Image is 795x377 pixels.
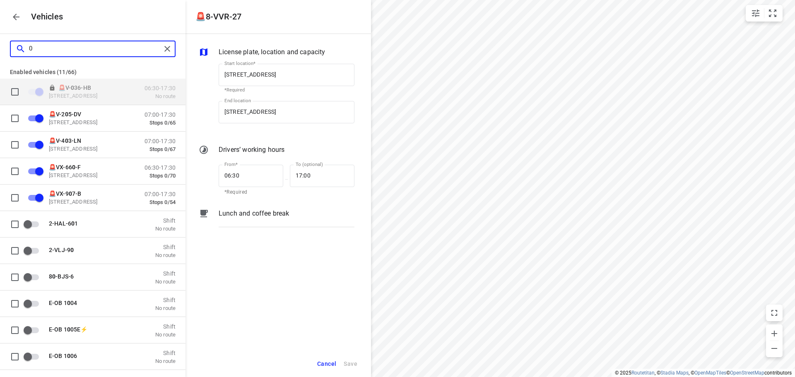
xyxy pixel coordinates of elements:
p: [STREET_ADDRESS] [49,145,132,152]
span: 2-VLJ-9 [49,246,74,253]
span: E-OB 1 05E⚡ [49,326,87,332]
p: Stops 0/67 [145,146,176,152]
li: © 2025 , © , © © contributors [615,370,792,376]
span: Enable [23,348,44,364]
p: No route [145,93,176,99]
p: Stops 0/70 [145,172,176,179]
p: 07:00-17:30 [145,137,176,144]
p: No route [155,252,176,258]
b: 0 [70,246,74,253]
p: Stops 0/54 [145,199,176,205]
p: Shift [155,243,176,250]
span: Enable [23,243,44,258]
input: Search vehicles [29,42,161,55]
span: Enable [23,322,44,338]
span: Disable [23,163,44,179]
p: No route [155,305,176,311]
p: *Required [224,87,349,93]
p: License plate, location and capacity [219,47,325,57]
h5: 🚨8-VVR-27 [195,12,241,22]
p: Shift [155,349,176,356]
button: Map settings [747,5,764,22]
a: Routetitan [631,370,655,376]
span: E-OB 1 04 [49,299,77,306]
p: No route [155,331,176,338]
p: [STREET_ADDRESS] [49,172,132,178]
p: 06:30-17:30 [145,164,176,170]
b: 0 [65,110,68,117]
span: Unable to edit locked vehicles [23,84,44,99]
p: Shift [155,217,176,223]
p: *Required [224,188,277,197]
div: Lunch and coffee break [199,209,354,233]
span: Enable [23,216,44,232]
p: 06:30-17:30 [145,84,176,91]
p: Vehicles [24,12,63,22]
b: 0 [69,190,72,197]
div: License plate, location and capacity [199,47,354,59]
p: Shift [155,270,176,276]
span: 2-HAL-6 1 [49,220,78,226]
a: OpenStreetMap [730,370,764,376]
b: 0 [71,84,74,91]
span: Cancel [317,359,336,369]
span: 🚨V- 36-HB [58,84,91,91]
span: 🚨VX-66 -F [49,163,81,170]
p: Stops 0/65 [145,119,176,126]
a: Stadia Maps [660,370,689,376]
p: No route [155,358,176,364]
p: [STREET_ADDRESS] [49,92,132,99]
p: — [283,176,290,182]
p: 07:00-17:30 [145,111,176,118]
span: Disable [23,190,44,205]
b: 0 [72,163,75,170]
p: Shift [155,296,176,303]
p: No route [155,225,176,232]
p: Shift [155,323,176,329]
span: Disable [23,110,44,126]
a: OpenMapTiles [694,370,726,376]
b: 0 [65,137,68,144]
p: 07:00-17:30 [145,190,176,197]
button: Fit zoom [764,5,781,22]
span: 🚨V-4 3-LN [49,137,81,144]
button: Cancel [313,355,340,372]
b: 0 [67,352,70,359]
span: Enable [23,269,44,285]
b: 0 [67,326,70,332]
span: Disable [23,137,44,152]
p: [STREET_ADDRESS] [49,119,132,125]
span: E-OB 1 06 [49,352,77,359]
b: 0 [67,299,70,306]
p: Lunch and coffee break [219,209,289,219]
div: small contained button group [746,5,783,22]
b: 0 [71,220,75,226]
p: Drivers’ working hours [219,145,284,155]
span: 🚨VX-9 7-B [49,190,81,197]
b: 0 [52,273,55,279]
span: 🚨V-2 5-DV [49,110,81,117]
p: [STREET_ADDRESS] [49,198,132,205]
span: Enable [23,295,44,311]
p: No route [155,278,176,285]
span: 8 -BJS-6 [49,273,74,279]
div: Drivers’ working hours [199,145,354,156]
